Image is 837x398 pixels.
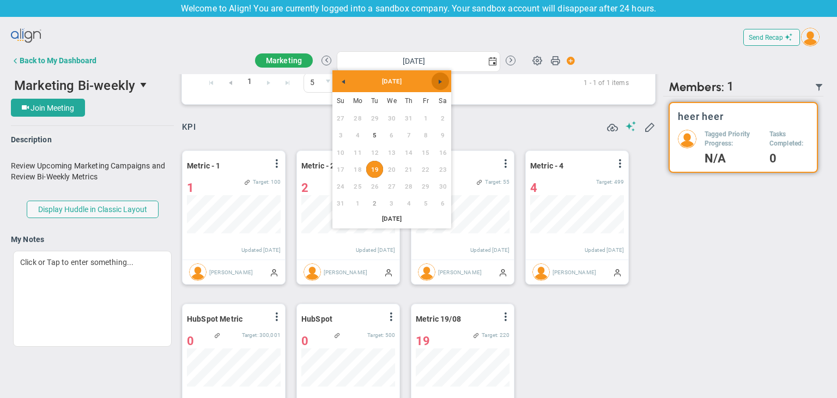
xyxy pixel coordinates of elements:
[815,83,823,92] span: Filter Updated Members
[332,212,452,227] a: [DATE]
[366,195,383,212] a: 2
[801,28,820,46] img: 208874.Person.photo
[383,92,400,110] th: Wednesday
[432,73,449,90] a: Next
[385,332,395,338] span: 500
[401,92,417,110] th: Thursday
[438,269,482,275] span: [PERSON_NAME]
[335,73,352,90] a: Previous
[253,179,269,185] span: Target:
[434,92,451,110] th: Saturday
[596,179,612,185] span: Target:
[585,247,624,253] span: Updated [DATE]
[416,315,461,323] span: Metric 19/08
[270,268,278,276] span: Manually Updated
[366,127,383,144] a: 5
[301,334,308,348] span: 0
[245,179,250,184] span: Linked to <span class='icon ico-my-dashboard-feather' style='margin-right: 5px;'></span>Sudhir Da...
[366,161,383,178] td: Current focused date is Tuesday, August 19, 2025
[356,247,395,253] span: Updated [DATE]
[500,332,510,338] span: 220
[27,201,159,218] button: Display Huddle in Classic Layout
[215,332,220,337] span: Linked to <span class='icon ico-my-dashboard-feather' style='margin-right: 5px;'></span>Sudhir Da...
[332,92,349,110] th: Sunday
[417,92,434,110] th: Friday
[11,50,96,71] button: Back to My Dashboard
[209,269,253,275] span: [PERSON_NAME]
[727,80,734,94] span: 1
[484,52,500,71] span: select
[678,130,696,148] img: 208874.Person.photo
[398,76,629,89] span: 1 - 1 of 1 items
[301,181,308,195] span: 2
[301,161,335,170] span: Metric - 2
[366,161,383,178] a: 19
[530,181,537,195] span: 4
[324,269,367,275] span: [PERSON_NAME]
[187,315,242,323] span: HubSpot Metric
[31,104,74,112] span: Join Meeting
[11,234,174,244] h4: My Notes
[705,130,761,148] h5: Tagged Priority Progress:
[769,130,809,148] h5: Tasks Completed:
[553,269,596,275] span: [PERSON_NAME]
[705,154,761,164] h4: N/A
[503,179,510,185] span: 55
[20,56,96,65] div: Back to My Dashboard
[384,268,393,276] span: Manually Updated
[304,73,385,93] span: items per page
[11,135,52,144] span: Description
[187,181,194,195] span: 1
[482,332,498,338] span: Target:
[301,315,332,323] span: HubSpot
[527,50,548,70] span: Huddle Settings
[335,332,340,337] span: Linked to <span class='icon ico-my-dashboard-feather' style='margin-right: 5px;'></span>Sudhir Da...
[349,73,435,90] a: [DATE]
[11,160,174,182] p: Review Upcoming Marketing Campaigns and Review Bi-Weekly Metrics
[14,78,135,93] span: Marketing Bi-weekly
[477,179,482,184] span: Linked to <span class='icon ico-company-dashboard-feather' style='margin-right: 5px;'></span>Comp...
[11,99,85,117] button: Join Meeting
[187,334,194,348] span: 0
[13,251,172,347] div: Click or Tap to enter something...
[259,332,281,338] span: 300,001
[266,56,302,65] span: Marketing
[769,154,809,164] h4: 0
[613,268,622,276] span: Manually Updated
[304,263,321,281] img: Sudhir Dakshinamurthy
[187,161,221,170] span: Metric - 1
[367,332,384,338] span: Target:
[320,74,336,92] span: select
[470,247,510,253] span: Updated [DATE]
[678,111,724,122] h3: heer heer
[416,334,430,348] span: 19
[11,25,43,47] img: align-logo.svg
[669,80,724,94] span: Members:
[561,53,575,68] span: Action Button
[241,247,281,253] span: Updated [DATE]
[749,34,783,41] span: Send Recap
[499,268,507,276] span: Manually Updated
[614,179,624,185] span: 499
[304,73,336,93] span: 0
[532,263,550,281] img: Sudhir Dakshinamurthy
[626,121,636,131] span: Suggestions (AI Feature)
[550,55,560,70] span: Print Huddle
[182,122,196,132] span: KPI
[644,121,655,132] span: Edit My KPIs
[189,263,207,281] img: Sudhir Dakshinamurthy
[474,332,479,337] span: Linked to <span class='icon ico-my-dashboard-feather' style='margin-right: 5px;'></span>heer heer...
[607,120,618,131] span: Refresh Data
[530,161,564,170] span: Metric - 4
[486,179,502,185] span: Target:
[743,29,800,46] button: Send Recap
[349,92,366,110] th: Monday
[271,179,281,185] span: 100
[240,70,259,93] span: 1
[418,263,435,281] img: Sudhir Dakshinamurthy
[366,92,383,110] th: Tuesday
[242,332,258,338] span: Target:
[304,74,320,92] span: 5
[135,76,154,94] span: select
